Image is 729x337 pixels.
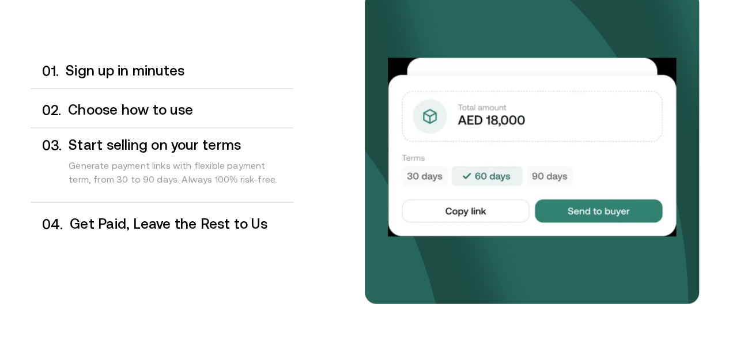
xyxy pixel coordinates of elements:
[68,103,293,118] h3: Choose how to use
[69,152,293,197] div: Generate payment links with flexible payment term, from 30 to 90 days. Always 100% risk-free.
[31,63,59,79] div: 0 1 .
[31,216,63,232] div: 0 4 .
[70,216,293,231] h3: Get Paid, Leave the Rest to Us
[31,103,62,118] div: 0 2 .
[388,57,676,236] img: Your payments collected on time.
[69,137,293,152] h3: Start selling on your terms
[66,63,293,78] h3: Sign up in minutes
[31,137,62,197] div: 0 3 .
